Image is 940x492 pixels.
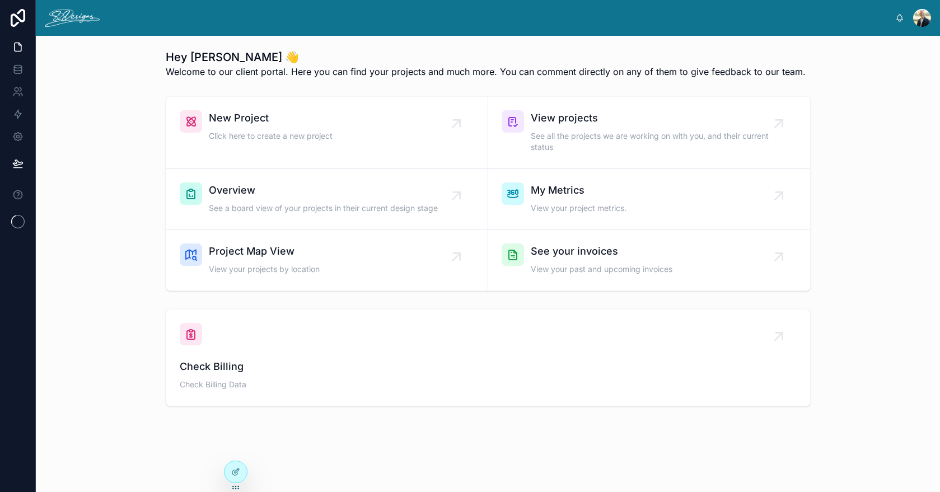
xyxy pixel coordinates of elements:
[209,203,438,214] span: See a board view of your projects in their current design stage
[166,230,488,290] a: Project Map ViewView your projects by location
[531,203,626,214] span: View your project metrics.
[166,310,810,406] a: Check BillingCheck Billing Data
[180,379,797,390] span: Check Billing Data
[488,97,810,169] a: View projectsSee all the projects we are working on with you, and their current status
[488,230,810,290] a: See your invoicesView your past and upcoming invoices
[109,16,895,20] div: scrollable content
[209,264,320,275] span: View your projects by location
[531,264,672,275] span: View your past and upcoming invoices
[166,97,488,169] a: New ProjectClick here to create a new project
[531,182,626,198] span: My Metrics
[166,169,488,230] a: OverviewSee a board view of your projects in their current design stage
[209,110,333,126] span: New Project
[180,359,797,374] span: Check Billing
[209,130,333,142] span: Click here to create a new project
[166,49,806,65] h1: Hey [PERSON_NAME] 👋
[209,243,320,259] span: Project Map View
[531,110,779,126] span: View projects
[209,182,438,198] span: Overview
[531,243,672,259] span: See your invoices
[488,169,810,230] a: My MetricsView your project metrics.
[45,9,100,27] img: App logo
[531,130,779,153] span: See all the projects we are working on with you, and their current status
[166,65,806,78] span: Welcome to our client portal. Here you can find your projects and much more. You can comment dire...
